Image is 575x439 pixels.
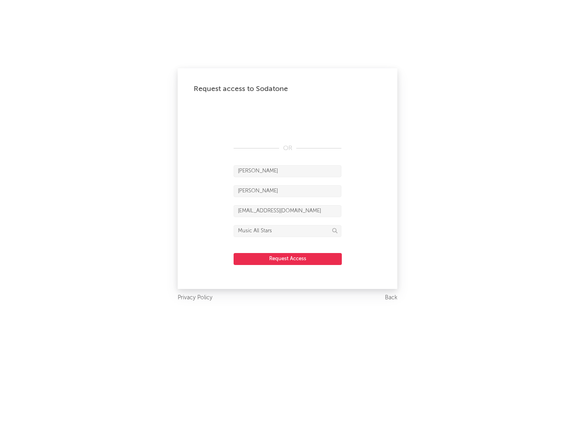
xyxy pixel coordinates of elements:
a: Back [385,293,397,303]
input: Email [234,205,341,217]
div: Request access to Sodatone [194,84,381,94]
button: Request Access [234,253,342,265]
a: Privacy Policy [178,293,212,303]
input: First Name [234,165,341,177]
div: OR [234,144,341,153]
input: Last Name [234,185,341,197]
input: Division [234,225,341,237]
